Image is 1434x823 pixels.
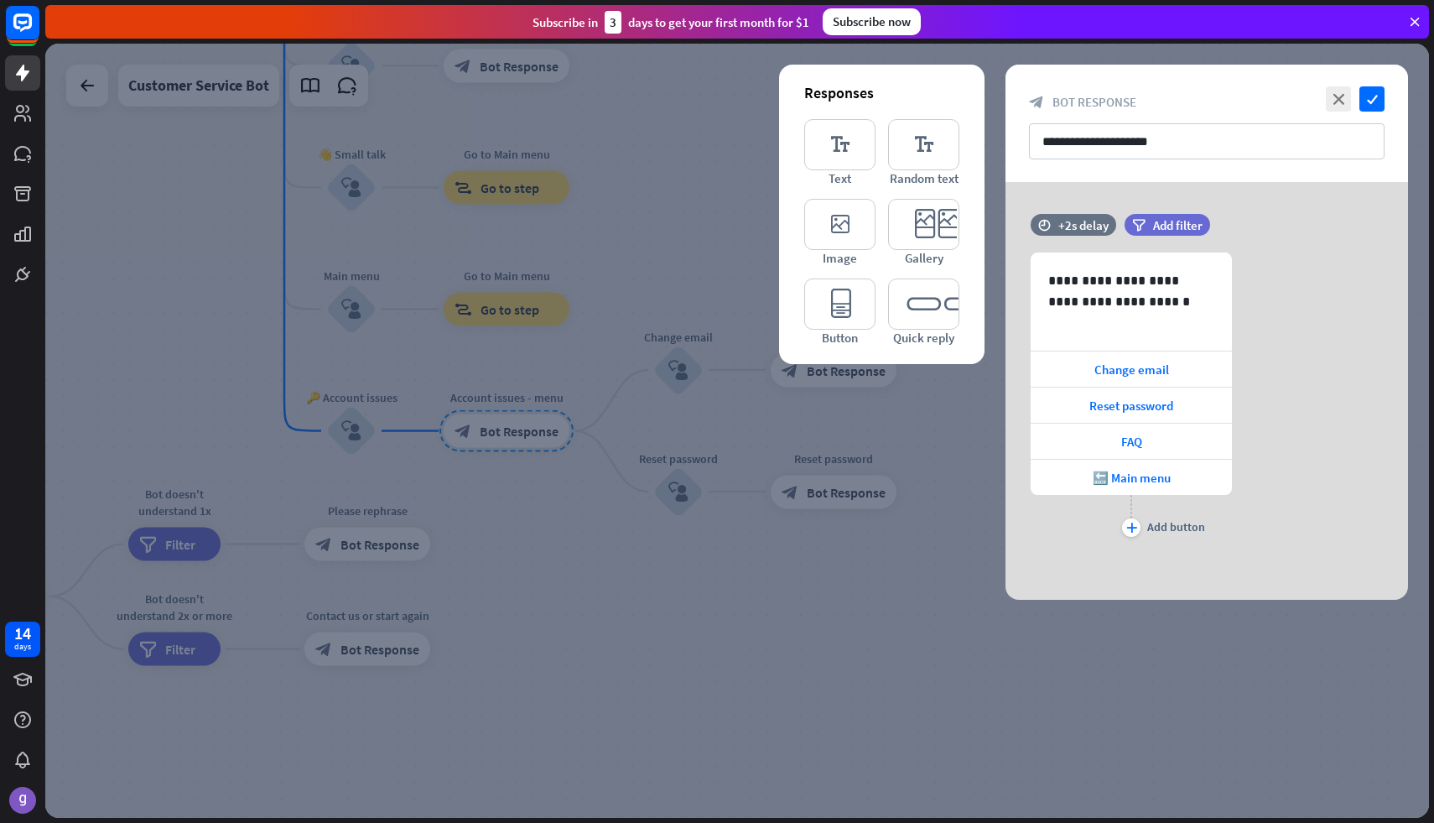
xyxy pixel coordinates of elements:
button: Open LiveChat chat widget [13,7,64,57]
i: close [1326,86,1351,112]
span: Bot Response [1052,94,1136,110]
i: check [1359,86,1385,112]
div: days [14,641,31,653]
div: 14 [14,626,31,641]
i: time [1038,219,1051,231]
i: filter [1132,219,1146,232]
div: Subscribe now [823,8,921,35]
i: plus [1126,523,1137,533]
span: Add filter [1153,217,1203,233]
span: Reset password [1089,398,1173,414]
span: 🔙 Main menu [1093,470,1171,486]
div: 3 [605,11,621,34]
i: block_bot_response [1029,95,1044,110]
span: FAQ [1121,434,1142,450]
span: Change email [1094,362,1169,378]
div: Add button [1147,519,1205,534]
a: 14 days [5,622,40,657]
div: Subscribe in days to get your first month for $1 [533,11,809,34]
div: +2s delay [1058,217,1109,233]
